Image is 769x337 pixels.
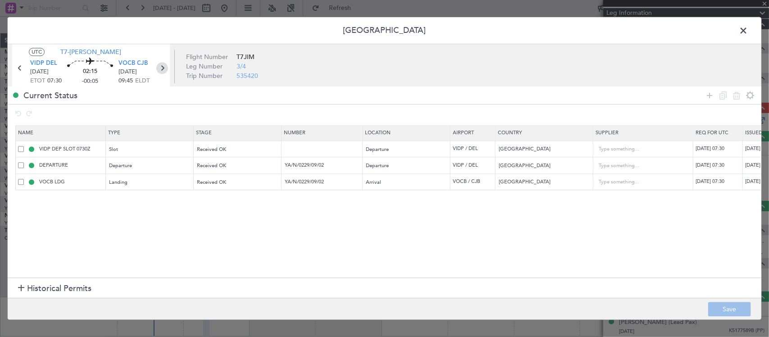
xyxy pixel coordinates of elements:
[599,176,680,189] input: Type something...
[599,143,680,156] input: Type something...
[8,17,761,44] header: [GEOGRAPHIC_DATA]
[696,129,728,136] span: Req For Utc
[696,178,742,186] div: [DATE] 07:30
[696,162,742,169] div: [DATE] 07:30
[599,159,680,173] input: Type something...
[696,146,742,153] div: [DATE] 07:30
[596,129,619,136] span: Supplier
